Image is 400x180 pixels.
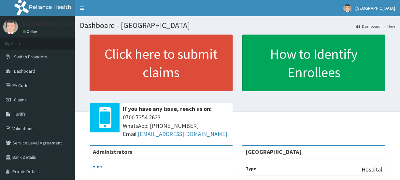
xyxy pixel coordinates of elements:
[362,165,382,174] p: Hospital
[14,54,47,60] span: Switch Providers
[246,166,256,172] b: Type
[80,21,395,30] h1: Dashboard - [GEOGRAPHIC_DATA]
[14,68,35,74] span: Dashboard
[356,23,380,29] a: Dashboard
[242,35,385,91] a: How to Identify Enrollees
[123,113,229,138] span: 0700 7354 2623 WhatsApp: [PHONE_NUMBER] Email:
[14,111,26,117] span: Tariffs
[93,148,132,156] b: Administrators
[23,21,77,27] p: [GEOGRAPHIC_DATA]
[355,5,395,11] span: [GEOGRAPHIC_DATA]
[343,4,351,12] img: User Image
[3,20,18,34] img: User Image
[90,35,233,91] a: Click here to submit claims
[23,29,38,34] a: Online
[246,148,301,156] strong: [GEOGRAPHIC_DATA]
[93,162,103,172] svg: audio-loading
[123,105,212,112] b: If you have any issue, reach us on:
[14,97,27,103] span: Claims
[138,130,227,138] a: [EMAIL_ADDRESS][DOMAIN_NAME]
[381,23,395,29] li: Here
